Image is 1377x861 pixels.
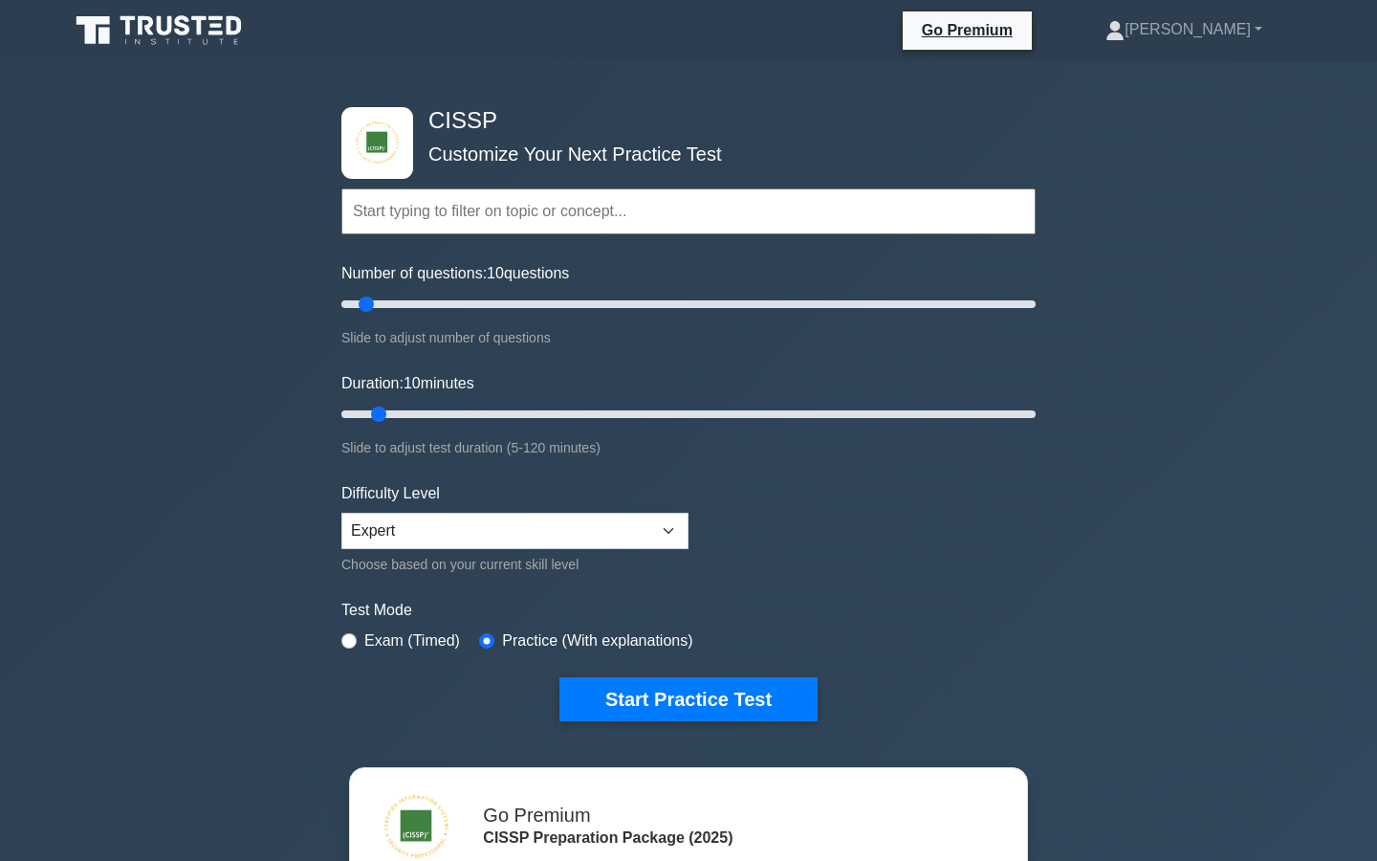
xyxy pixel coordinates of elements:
[1060,11,1308,49] a: [PERSON_NAME]
[341,482,440,505] label: Difficulty Level
[502,629,692,652] label: Practice (With explanations)
[341,553,688,576] div: Choose based on your current skill level
[364,629,460,652] label: Exam (Timed)
[341,599,1036,622] label: Test Mode
[404,375,421,391] span: 10
[910,18,1024,42] a: Go Premium
[341,262,569,285] label: Number of questions: questions
[559,677,818,721] button: Start Practice Test
[341,188,1036,234] input: Start typing to filter on topic or concept...
[487,265,504,281] span: 10
[421,107,942,135] h4: CISSP
[341,326,1036,349] div: Slide to adjust number of questions
[341,436,1036,459] div: Slide to adjust test duration (5-120 minutes)
[341,372,474,395] label: Duration: minutes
